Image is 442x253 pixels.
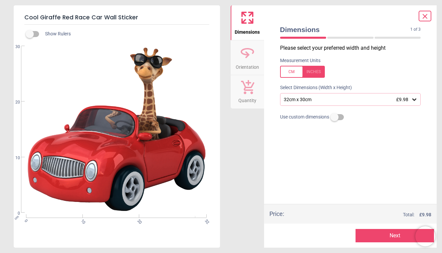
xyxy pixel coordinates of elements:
button: Orientation [231,40,264,75]
span: 0 [23,218,27,223]
span: 20 [136,218,140,223]
button: Next [356,229,434,242]
span: £ [419,212,431,218]
h5: Cool Giraffe Red Race Car Wall Sticker [24,11,209,25]
span: 1 of 3 [410,27,421,32]
span: 9.98 [422,212,431,217]
button: Dimensions [231,5,264,40]
div: Show Rulers [30,30,220,38]
span: Dimensions [280,25,411,34]
span: Use custom dimensions [280,114,329,120]
label: Measurement Units [280,57,320,64]
span: Dimensions [235,26,260,36]
span: 10 [79,218,84,223]
p: Please select your preferred width and height [280,44,426,52]
span: £9.98 [396,97,408,102]
div: 32cm x 30cm [283,97,411,102]
span: 20 [7,99,20,105]
span: 30 [7,44,20,50]
label: Select Dimensions (Width x Height) [275,84,352,91]
div: Total: [294,212,432,218]
span: 10 [7,155,20,161]
div: Price : [269,210,284,218]
button: Quantity [231,75,264,108]
iframe: Brevo live chat [415,226,435,246]
span: Orientation [236,61,259,71]
span: 0 [7,211,20,216]
span: Quantity [238,94,256,104]
span: 32 [203,218,208,223]
span: cm [14,215,20,221]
